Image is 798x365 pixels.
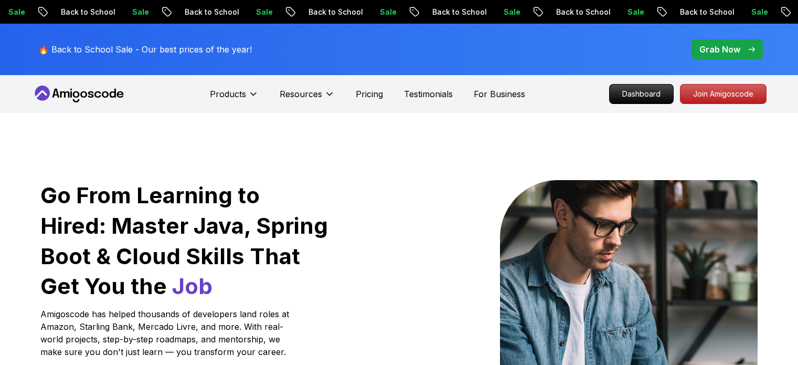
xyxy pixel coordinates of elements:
p: Back to School [158,7,230,17]
p: Sale [477,7,511,17]
p: Sale [354,7,387,17]
p: Grab Now [699,43,740,56]
p: Dashboard [610,85,673,103]
p: Back to School [406,7,477,17]
span: Job [172,273,212,299]
a: Pricing [356,88,383,100]
a: Dashboard [609,84,674,104]
a: Testimonials [404,88,453,100]
a: Join Amigoscode [680,84,767,104]
p: Resources [280,88,322,100]
p: Sale [230,7,263,17]
button: Products [210,88,259,109]
p: Sale [106,7,140,17]
p: Join Amigoscode [680,85,766,103]
button: Resources [280,88,335,109]
p: Sale [601,7,635,17]
p: Back to School [35,7,106,17]
p: Products [210,88,246,100]
p: Sale [725,7,759,17]
h1: Go From Learning to Hired: Master Java, Spring Boot & Cloud Skills That Get You the [40,180,329,301]
p: Back to School [530,7,601,17]
a: For Business [474,88,525,100]
p: Back to School [654,7,725,17]
p: Back to School [282,7,354,17]
p: 🔥 Back to School Sale - Our best prices of the year! [38,43,252,56]
p: Amigoscode has helped thousands of developers land roles at Amazon, Starling Bank, Mercado Livre,... [40,308,292,358]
